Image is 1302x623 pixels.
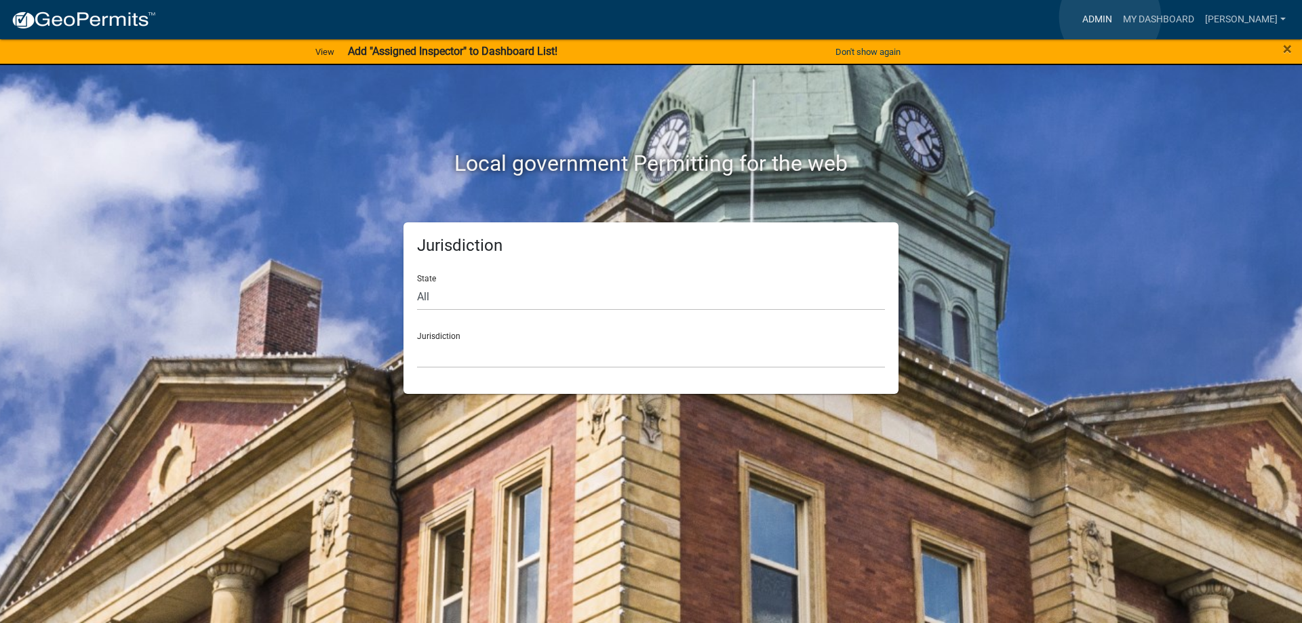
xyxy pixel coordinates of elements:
span: × [1283,39,1292,58]
a: Admin [1077,7,1118,33]
a: My Dashboard [1118,7,1200,33]
h5: Jurisdiction [417,236,885,256]
a: [PERSON_NAME] [1200,7,1291,33]
strong: Add "Assigned Inspector" to Dashboard List! [348,45,557,58]
a: View [310,41,340,63]
h2: Local government Permitting for the web [275,150,1027,176]
button: Don't show again [830,41,906,63]
button: Close [1283,41,1292,57]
